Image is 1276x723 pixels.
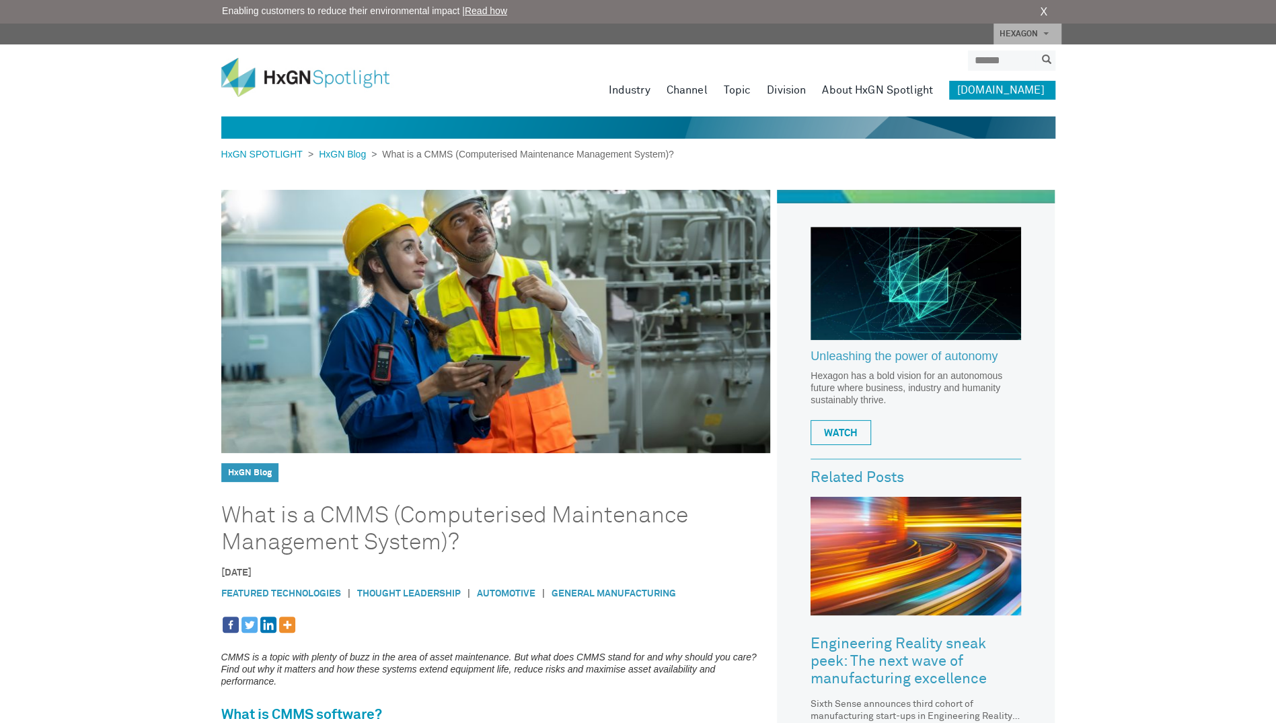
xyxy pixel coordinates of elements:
[811,227,1021,340] img: Hexagon_CorpVideo_Pod_RR_2.jpg
[221,190,771,453] img: What is a CMMS (Computerised Maintenance Management System)?
[260,617,276,633] a: Linkedin
[477,589,535,598] a: Automotive
[228,469,272,477] a: HxGN Blog
[465,5,507,16] a: Read how
[609,81,650,100] a: Industry
[811,470,1021,486] h3: Related Posts
[461,587,477,601] span: |
[221,147,674,162] div: > >
[341,587,357,601] span: |
[357,589,461,598] a: Thought Leadership
[811,625,1021,698] a: Engineering Reality sneak peek: The next wave of manufacturing excellence
[221,568,252,578] time: [DATE]
[811,350,1021,370] a: Unleashing the power of autonomy
[767,81,806,100] a: Division
[811,370,1021,406] p: Hexagon has a bold vision for an autonomous future where business, industry and humanity sustaina...
[1040,4,1047,20] a: X
[279,617,295,633] a: More
[223,617,239,633] a: Facebook
[221,149,308,160] a: HxGN SPOTLIGHT
[822,81,933,100] a: About HxGN Spotlight
[949,81,1055,100] a: [DOMAIN_NAME]
[993,24,1061,44] a: HEXAGON
[222,4,507,18] span: Enabling customers to reduce their environmental impact |
[221,652,757,687] em: CMMS is a topic with plenty of buzz in the area of asset maintenance. But what does CMMS stand fo...
[377,149,673,160] span: What is a CMMS (Computerised Maintenance Management System)?
[535,587,552,601] span: |
[667,81,708,100] a: Channel
[723,81,751,100] a: Topic
[313,149,371,160] a: HxGN Blog
[811,497,1021,615] img: Engineering Reality sneak peek: The next wave of manufacturing excellence
[221,58,410,97] img: HxGN Spotlight
[221,589,341,598] a: Featured Technologies
[221,502,732,556] h1: What is a CMMS (Computerised Maintenance Management System)?
[811,698,1021,722] div: Sixth Sense announces third cohort of manufacturing start-ups in Engineering Reality magazine, sh...
[811,420,871,445] a: WATCH
[552,589,676,598] a: General manufacturing
[241,617,258,633] a: Twitter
